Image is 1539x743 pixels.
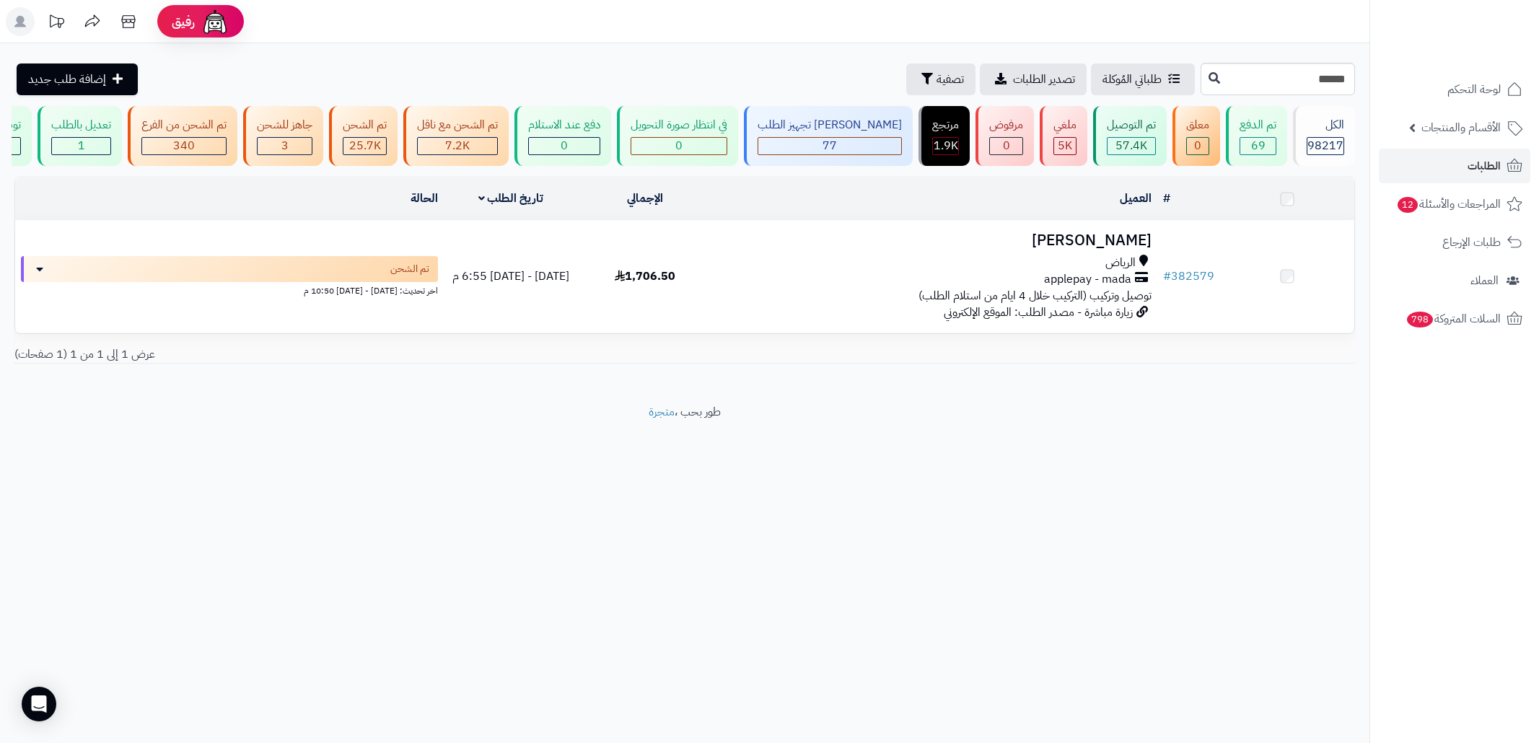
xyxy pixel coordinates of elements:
div: 25676 [343,138,386,154]
div: 57422 [1108,138,1155,154]
span: 1 [78,137,85,154]
a: تم التوصيل 57.4K [1090,106,1170,166]
div: تم الشحن من الفرع [141,117,227,133]
div: اخر تحديث: [DATE] - [DATE] 10:50 م [21,282,438,297]
a: تم الشحن من الفرع 340 [125,106,240,166]
a: السلات المتروكة798 [1379,302,1530,336]
div: Open Intercom Messenger [22,687,56,721]
a: تم الشحن مع ناقل 7.2K [400,106,512,166]
div: في انتظار صورة التحويل [631,117,727,133]
span: [DATE] - [DATE] 6:55 م [452,268,569,285]
a: تم الدفع 69 [1223,106,1290,166]
span: إضافة طلب جديد [28,71,106,88]
div: تعديل بالطلب [51,117,111,133]
span: تم الشحن [390,262,429,276]
a: إضافة طلب جديد [17,63,138,95]
div: [PERSON_NAME] تجهيز الطلب [758,117,902,133]
a: تصدير الطلبات [980,63,1087,95]
span: 5K [1058,137,1072,154]
a: ملغي 5K [1037,106,1090,166]
span: 12 [1397,196,1419,214]
a: تاريخ الطلب [478,190,544,207]
span: السلات المتروكة [1406,309,1501,329]
a: طلبات الإرجاع [1379,225,1530,260]
a: الكل98217 [1290,106,1358,166]
span: توصيل وتركيب (التركيب خلال 4 ايام من استلام الطلب) [918,287,1152,304]
a: دفع عند الاستلام 0 [512,106,614,166]
div: 340 [142,138,226,154]
span: المراجعات والأسئلة [1396,194,1501,214]
a: المراجعات والأسئلة12 [1379,187,1530,221]
div: تم الشحن [343,117,387,133]
span: 1,706.50 [615,268,675,285]
div: 0 [631,138,727,154]
a: معلق 0 [1170,106,1223,166]
a: الإجمالي [627,190,663,207]
a: مرفوض 0 [973,106,1037,166]
div: 3 [258,138,312,154]
a: الحالة [411,190,438,207]
span: 1.9K [934,137,958,154]
div: ملغي [1053,117,1077,133]
div: 1874 [933,138,958,154]
div: عرض 1 إلى 1 من 1 (1 صفحات) [4,346,685,363]
div: 5030 [1054,138,1076,154]
span: تصفية [937,71,964,88]
span: # [1163,268,1171,285]
span: 798 [1406,311,1434,328]
a: العميل [1120,190,1152,207]
a: تحديثات المنصة [38,7,74,40]
div: الكل [1307,117,1344,133]
a: طلباتي المُوكلة [1091,63,1195,95]
span: 0 [561,137,568,154]
a: العملاء [1379,263,1530,298]
span: 3 [281,137,289,154]
div: 0 [990,138,1022,154]
div: تم الدفع [1240,117,1276,133]
a: في انتظار صورة التحويل 0 [614,106,741,166]
div: 69 [1240,138,1276,154]
div: تم الشحن مع ناقل [417,117,498,133]
button: تصفية [906,63,975,95]
div: تم التوصيل [1107,117,1156,133]
a: تم الشحن 25.7K [326,106,400,166]
span: 0 [1003,137,1010,154]
a: جاهز للشحن 3 [240,106,326,166]
img: logo-2.png [1441,12,1525,42]
span: 25.7K [349,137,381,154]
div: 0 [529,138,600,154]
div: مرتجع [932,117,959,133]
span: طلبات الإرجاع [1442,232,1501,252]
a: مرتجع 1.9K [916,106,973,166]
span: 77 [823,137,837,154]
span: الأقسام والمنتجات [1421,118,1501,138]
div: 0 [1187,138,1209,154]
a: متجرة [649,403,675,421]
div: 1 [52,138,110,154]
img: ai-face.png [201,7,229,36]
a: [PERSON_NAME] تجهيز الطلب 77 [741,106,916,166]
a: الطلبات [1379,149,1530,183]
span: رفيق [172,13,195,30]
span: applepay - mada [1044,271,1131,288]
span: 0 [1194,137,1201,154]
a: #382579 [1163,268,1214,285]
span: زيارة مباشرة - مصدر الطلب: الموقع الإلكتروني [944,304,1133,321]
span: 98217 [1307,137,1343,154]
div: 77 [758,138,901,154]
a: # [1163,190,1170,207]
span: لوحة التحكم [1447,79,1501,100]
span: 0 [675,137,683,154]
span: العملاء [1470,271,1499,291]
span: الطلبات [1468,156,1501,176]
div: 7222 [418,138,497,154]
span: طلباتي المُوكلة [1102,71,1162,88]
a: لوحة التحكم [1379,72,1530,107]
span: 57.4K [1115,137,1147,154]
div: جاهز للشحن [257,117,312,133]
h3: [PERSON_NAME] [717,232,1152,249]
div: دفع عند الاستلام [528,117,600,133]
span: 7.2K [445,137,470,154]
a: تعديل بالطلب 1 [35,106,125,166]
span: تصدير الطلبات [1013,71,1075,88]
